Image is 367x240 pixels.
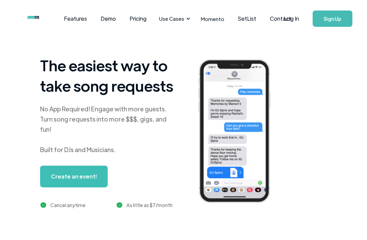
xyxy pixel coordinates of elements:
[57,8,94,29] a: Features
[94,8,123,29] a: Demo
[28,16,52,19] img: requestnow logo
[192,55,285,208] img: iphone screenshot
[50,201,86,209] div: Cancel anytime
[231,8,263,29] a: SetList
[117,202,122,208] img: green checkmark
[159,15,184,22] div: Use Cases
[194,9,231,29] a: Momento
[155,8,192,29] div: Use Cases
[263,8,298,29] a: Contact
[40,104,175,155] div: No App Required! Engage with more guests. Turn song requests into more $$$, gigs, and fun! Built ...
[40,202,46,208] img: green checkmark
[40,55,175,96] h1: The easiest way to take song requests
[123,8,153,29] a: Pricing
[28,12,40,25] a: home
[126,201,173,209] div: As little as $7/month
[40,166,108,187] a: Create an event!
[277,7,306,31] a: Log In
[313,11,352,27] a: Sign Up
